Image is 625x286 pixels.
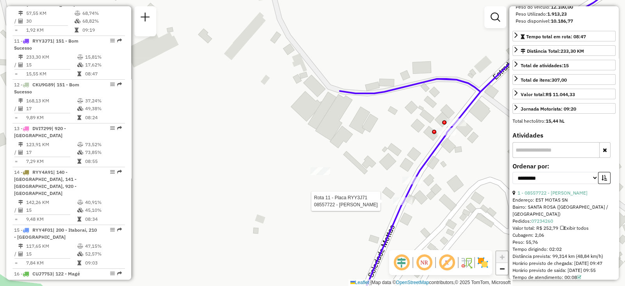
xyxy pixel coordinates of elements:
[512,132,616,139] h4: Atividades
[77,217,81,222] i: Tempo total em rota
[563,63,569,68] strong: 15
[18,98,23,103] i: Distância Total
[32,169,53,175] span: RYY4A91
[370,280,371,285] span: |
[26,198,77,206] td: 142,26 KM
[77,261,81,265] i: Tempo total em rota
[14,227,97,240] span: 15 -
[14,259,18,267] td: =
[14,169,77,196] span: | 140 - [GEOGRAPHIC_DATA], 141 - [GEOGRAPHIC_DATA], 920 - [GEOGRAPHIC_DATA]
[561,48,584,54] span: 233,30 KM
[110,126,115,130] em: Opções
[77,142,83,147] i: % de utilização do peso
[26,141,77,148] td: 123,91 KM
[26,70,77,78] td: 15,55 KM
[14,38,79,51] span: 11 -
[512,89,616,99] a: Valor total:R$ 11.044,33
[85,105,122,113] td: 49,38%
[14,250,18,258] td: /
[18,244,23,248] i: Distância Total
[487,9,503,25] a: Exibir filtros
[512,253,616,260] div: Distância prevista: 99,314 km (48,84 km/h)
[512,45,616,56] a: Distância Total:233,30 KM
[77,106,83,111] i: % de utilização da cubagem
[85,250,122,258] td: 52,57%
[516,4,573,10] span: Peso do veículo:
[437,253,456,272] span: Exibir rótulo
[117,170,122,174] em: Rota exportada
[110,271,115,276] em: Opções
[77,98,83,103] i: % de utilização do peso
[350,280,369,285] a: Leaflet
[77,115,81,120] i: Tempo total em rota
[110,227,115,232] em: Opções
[52,271,80,277] span: | 122 - Magé
[14,206,18,214] td: /
[26,61,77,69] td: 15
[14,17,18,25] td: /
[77,150,83,155] i: % de utilização da cubagem
[521,105,576,113] div: Jornada Motorista: 09:20
[512,260,616,267] div: Horário previsto de chegada: [DATE] 09:47
[392,253,411,272] span: Ocultar deslocamento
[512,31,616,41] a: Tempo total em rota: 08:47
[85,61,122,69] td: 17,62%
[110,38,115,43] em: Opções
[521,77,567,84] div: Total de itens:
[512,267,616,274] div: Horário previsto de saída: [DATE] 09:55
[516,18,612,25] div: Peso disponível:
[18,55,23,59] i: Distância Total
[85,215,122,223] td: 08:34
[75,28,79,32] i: Tempo total em rota
[396,280,429,285] a: OpenStreetMap
[77,63,83,67] i: % de utilização da cubagem
[512,60,616,70] a: Total de atividades:15
[26,97,77,105] td: 168,13 KM
[512,218,616,225] div: Pedidos:
[14,82,79,95] span: | 151 - Bom Sucesso
[512,246,616,253] div: Tempo dirigindo: 02:02
[496,251,508,263] a: Zoom in
[18,200,23,205] i: Distância Total
[26,114,77,122] td: 9,89 KM
[521,48,584,55] div: Distância Total:
[85,141,122,148] td: 73,52%
[18,19,23,23] i: Total de Atividades
[18,106,23,111] i: Total de Atividades
[85,242,122,250] td: 47,15%
[14,215,18,223] td: =
[85,148,122,156] td: 73,85%
[18,208,23,213] i: Total de Atividades
[117,38,122,43] em: Rota exportada
[14,148,18,156] td: /
[521,91,575,98] div: Valor total:
[117,227,122,232] em: Rota exportada
[521,63,569,68] span: Total de atividades:
[32,271,52,277] span: CUJ7753
[512,103,616,114] a: Jornada Motorista: 09:20
[460,256,473,269] img: Fluxo de ruas
[14,61,18,69] td: /
[77,55,83,59] i: % de utilização do peso
[32,38,53,44] span: RYY3J71
[85,97,122,105] td: 37,24%
[551,4,573,10] strong: 12.100,00
[110,170,115,174] em: Opções
[577,274,581,280] a: Com service time
[526,34,586,39] span: Tempo total em rota: 08:47
[77,252,83,256] i: % de utilização da cubagem
[512,0,616,28] div: Peso: (1.913,23/12.100,00) 15,81%
[26,26,74,34] td: 1,92 KM
[546,91,575,97] strong: R$ 11.044,33
[14,82,79,95] span: 12 -
[512,74,616,85] a: Total de itens:307,00
[32,82,54,88] span: CKU9G89
[18,142,23,147] i: Distância Total
[32,227,53,233] span: RYY4F01
[512,118,616,125] div: Total hectolitro:
[14,157,18,165] td: =
[512,239,538,245] span: Peso: 55,76
[18,252,23,256] i: Total de Atividades
[117,271,122,276] em: Rota exportada
[26,105,77,113] td: 17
